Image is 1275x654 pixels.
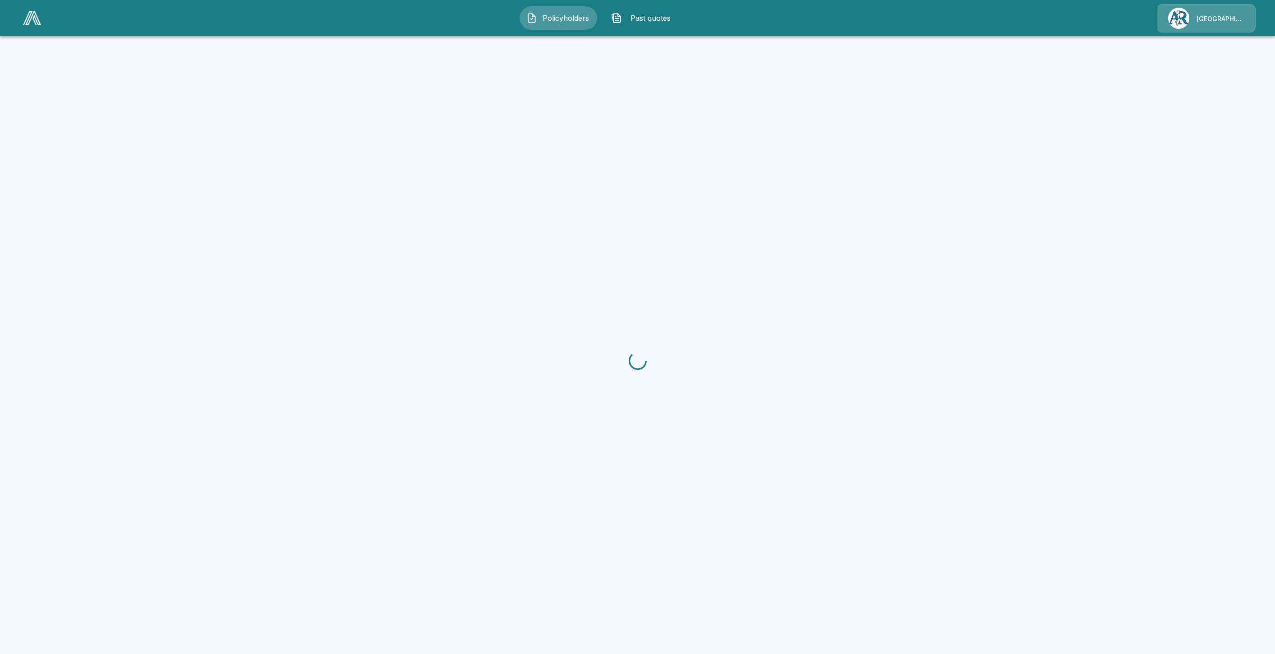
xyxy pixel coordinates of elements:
[23,11,41,25] img: AA Logo
[520,6,597,30] button: Policyholders IconPolicyholders
[1197,14,1244,23] p: [GEOGRAPHIC_DATA]/[PERSON_NAME]
[604,6,682,30] button: Past quotes IconPast quotes
[541,13,590,23] span: Policyholders
[626,13,675,23] span: Past quotes
[526,13,537,23] img: Policyholders Icon
[611,13,622,23] img: Past quotes Icon
[1168,8,1189,29] img: Agency Icon
[1157,4,1256,32] a: Agency Icon[GEOGRAPHIC_DATA]/[PERSON_NAME]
